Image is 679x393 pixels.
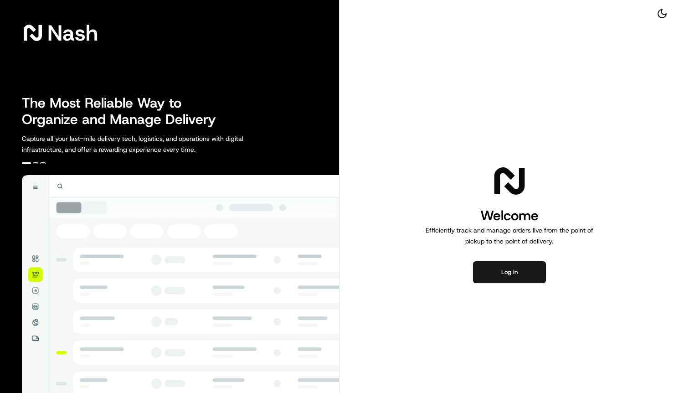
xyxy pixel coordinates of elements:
[422,207,597,225] h1: Welcome
[422,225,597,247] p: Efficiently track and manage orders live from the point of pickup to the point of delivery.
[22,133,284,155] p: Capture all your last-mile delivery tech, logistics, and operations with digital infrastructure, ...
[47,24,98,42] span: Nash
[22,95,226,128] h2: The Most Reliable Way to Organize and Manage Delivery
[473,261,546,283] button: Log in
